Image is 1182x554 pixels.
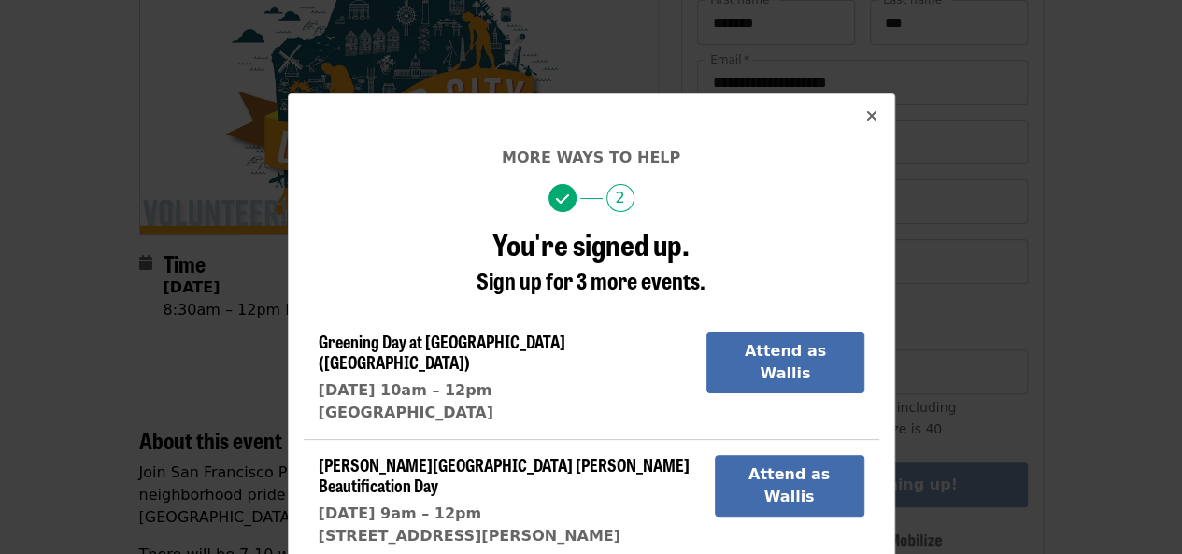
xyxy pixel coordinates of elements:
[319,452,690,497] span: [PERSON_NAME][GEOGRAPHIC_DATA] [PERSON_NAME] Beautification Day
[715,455,864,517] button: Attend as Wallis
[319,525,700,547] div: [STREET_ADDRESS][PERSON_NAME]
[866,107,877,125] i: times icon
[319,379,692,402] div: [DATE] 10am – 12pm
[477,263,705,296] span: Sign up for 3 more events.
[319,329,565,374] span: Greening Day at [GEOGRAPHIC_DATA] ([GEOGRAPHIC_DATA])
[319,402,692,424] div: [GEOGRAPHIC_DATA]
[849,94,894,139] button: Close
[706,332,863,393] button: Attend as Wallis
[319,455,700,547] a: [PERSON_NAME][GEOGRAPHIC_DATA] [PERSON_NAME] Beautification Day[DATE] 9am – 12pm[STREET_ADDRESS][...
[502,149,680,166] span: More ways to help
[556,191,569,208] i: check icon
[319,503,700,525] div: [DATE] 9am – 12pm
[492,221,690,265] span: You're signed up.
[319,332,692,424] a: Greening Day at [GEOGRAPHIC_DATA] ([GEOGRAPHIC_DATA])[DATE] 10am – 12pm[GEOGRAPHIC_DATA]
[606,184,634,212] span: 2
